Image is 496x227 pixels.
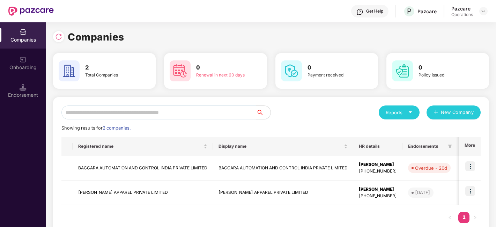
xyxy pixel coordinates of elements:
[73,156,213,181] td: BACCARA AUTOMATION AND CONTROL INDIA PRIVATE LIMITED
[419,72,469,79] div: Policy issued
[20,29,27,36] img: svg+xml;base64,PHN2ZyBpZD0iQ29tcGFuaWVzIiB4bWxucz0iaHR0cDovL3d3dy53My5vcmcvMjAwMC9zdmciIHdpZHRoPS...
[427,105,481,119] button: plusNew Company
[451,12,473,17] div: Operations
[73,181,213,205] td: [PERSON_NAME] APPAREL PRIVATE LIMITED
[59,60,80,81] img: svg+xml;base64,PHN2ZyB4bWxucz0iaHR0cDovL3d3dy53My5vcmcvMjAwMC9zdmciIHdpZHRoPSI2MCIgaGVpZ2h0PSI2MC...
[386,109,413,116] div: Reports
[458,212,469,222] a: 1
[444,212,456,223] li: Previous Page
[85,72,136,79] div: Total Companies
[196,72,247,79] div: Renewal in next 60 days
[366,8,383,14] div: Get Help
[392,60,413,81] img: svg+xml;base64,PHN2ZyB4bWxucz0iaHR0cDovL3d3dy53My5vcmcvMjAwMC9zdmciIHdpZHRoPSI2MCIgaGVpZ2h0PSI2MC...
[359,168,397,175] div: [PHONE_NUMBER]
[196,63,247,72] h3: 0
[213,156,353,181] td: BACCARA AUTOMATION AND CONTROL INDIA PRIVATE LIMITED
[170,60,191,81] img: svg+xml;base64,PHN2ZyB4bWxucz0iaHR0cDovL3d3dy53My5vcmcvMjAwMC9zdmciIHdpZHRoPSI2MCIgaGVpZ2h0PSI2MC...
[78,144,202,149] span: Registered name
[219,144,342,149] span: Display name
[359,186,397,193] div: [PERSON_NAME]
[73,137,213,156] th: Registered name
[281,60,302,81] img: svg+xml;base64,PHN2ZyB4bWxucz0iaHR0cDovL3d3dy53My5vcmcvMjAwMC9zdmciIHdpZHRoPSI2MCIgaGVpZ2h0PSI2MC...
[451,5,473,12] div: Pazcare
[481,8,486,14] img: svg+xml;base64,PHN2ZyBpZD0iRHJvcGRvd24tMzJ4MzIiIHhtbG5zPSJodHRwOi8vd3d3LnczLm9yZy8yMDAwL3N2ZyIgd2...
[417,8,437,15] div: Pazcare
[434,110,438,116] span: plus
[465,186,475,196] img: icon
[356,8,363,15] img: svg+xml;base64,PHN2ZyBpZD0iSGVscC0zMngzMiIgeG1sbnM9Imh0dHA6Ly93d3cudzMub3JnLzIwMDAvc3ZnIiB3aWR0aD...
[308,63,358,72] h3: 0
[415,164,447,171] div: Overdue - 20d
[446,142,453,151] span: filter
[8,7,54,16] img: New Pazcare Logo
[103,125,131,131] span: 2 companies.
[444,212,456,223] button: left
[55,33,62,40] img: svg+xml;base64,PHN2ZyBpZD0iUmVsb2FkLTMyeDMyIiB4bWxucz0iaHR0cDovL3d3dy53My5vcmcvMjAwMC9zdmciIHdpZH...
[359,161,397,168] div: [PERSON_NAME]
[415,189,430,196] div: [DATE]
[458,212,469,223] li: 1
[20,56,27,63] img: svg+xml;base64,PHN2ZyB3aWR0aD0iMjAiIGhlaWdodD0iMjAiIHZpZXdCb3g9IjAgMCAyMCAyMCIgZmlsbD0ibm9uZSIgeG...
[459,137,481,156] th: More
[85,63,136,72] h3: 2
[419,63,469,72] h3: 0
[441,109,474,116] span: New Company
[473,215,477,220] span: right
[20,84,27,91] img: svg+xml;base64,PHN2ZyB3aWR0aD0iMTQuNSIgaGVpZ2h0PSIxNC41IiB2aWV3Qm94PSIwIDAgMTYgMTYiIGZpbGw9Im5vbm...
[448,144,452,148] span: filter
[308,72,358,79] div: Payment received
[408,110,413,115] span: caret-down
[407,7,412,15] span: P
[465,161,475,171] img: icon
[359,193,397,199] div: [PHONE_NUMBER]
[213,137,353,156] th: Display name
[469,212,481,223] button: right
[353,137,402,156] th: HR details
[213,181,353,205] td: [PERSON_NAME] APPAREL PRIVATE LIMITED
[256,110,271,115] span: search
[256,105,271,119] button: search
[408,144,445,149] span: Endorsements
[68,29,124,45] h1: Companies
[448,215,452,220] span: left
[469,212,481,223] li: Next Page
[61,125,131,131] span: Showing results for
